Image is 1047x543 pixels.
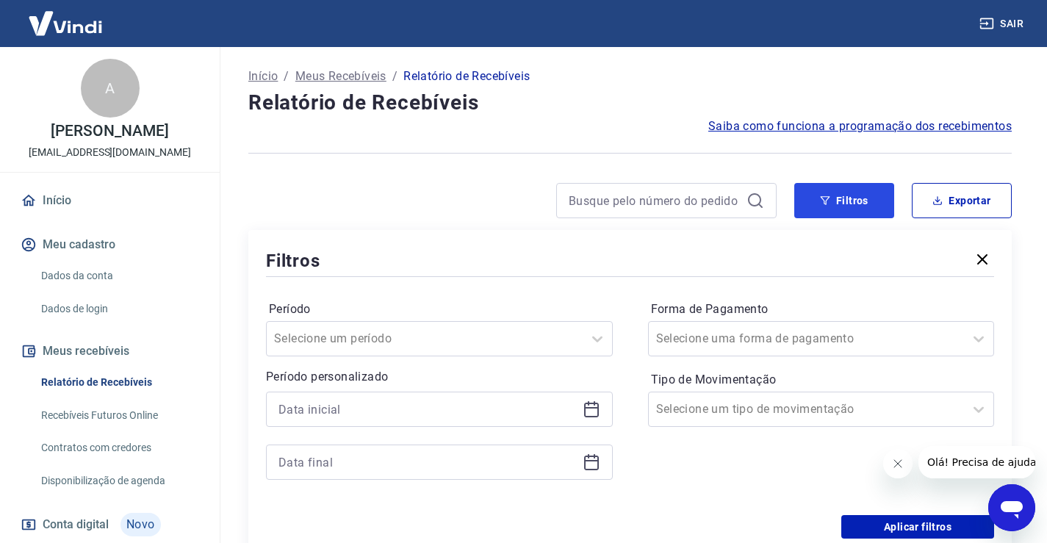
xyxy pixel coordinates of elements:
[18,229,202,261] button: Meu cadastro
[883,449,913,478] iframe: Fechar mensagem
[35,294,202,324] a: Dados de login
[284,68,289,85] p: /
[269,301,610,318] label: Período
[278,451,577,473] input: Data final
[569,190,741,212] input: Busque pelo número do pedido
[35,367,202,398] a: Relatório de Recebíveis
[912,183,1012,218] button: Exportar
[18,1,113,46] img: Vindi
[266,368,613,386] p: Período personalizado
[403,68,530,85] p: Relatório de Recebíveis
[248,88,1012,118] h4: Relatório de Recebíveis
[43,514,109,535] span: Conta digital
[81,59,140,118] div: A
[9,10,123,22] span: Olá! Precisa de ajuda?
[295,68,386,85] a: Meus Recebíveis
[51,123,168,139] p: [PERSON_NAME]
[35,466,202,496] a: Disponibilização de agenda
[18,184,202,217] a: Início
[278,398,577,420] input: Data inicial
[392,68,397,85] p: /
[976,10,1029,37] button: Sair
[651,301,992,318] label: Forma de Pagamento
[18,507,202,542] a: Conta digitalNovo
[35,433,202,463] a: Contratos com credores
[35,261,202,291] a: Dados da conta
[841,515,994,539] button: Aplicar filtros
[918,446,1035,478] iframe: Mensagem da empresa
[248,68,278,85] a: Início
[18,335,202,367] button: Meus recebíveis
[794,183,894,218] button: Filtros
[988,484,1035,531] iframe: Botão para abrir a janela de mensagens
[35,400,202,431] a: Recebíveis Futuros Online
[29,145,191,160] p: [EMAIL_ADDRESS][DOMAIN_NAME]
[708,118,1012,135] a: Saiba como funciona a programação dos recebimentos
[266,249,320,273] h5: Filtros
[651,371,992,389] label: Tipo de Movimentação
[120,513,161,536] span: Novo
